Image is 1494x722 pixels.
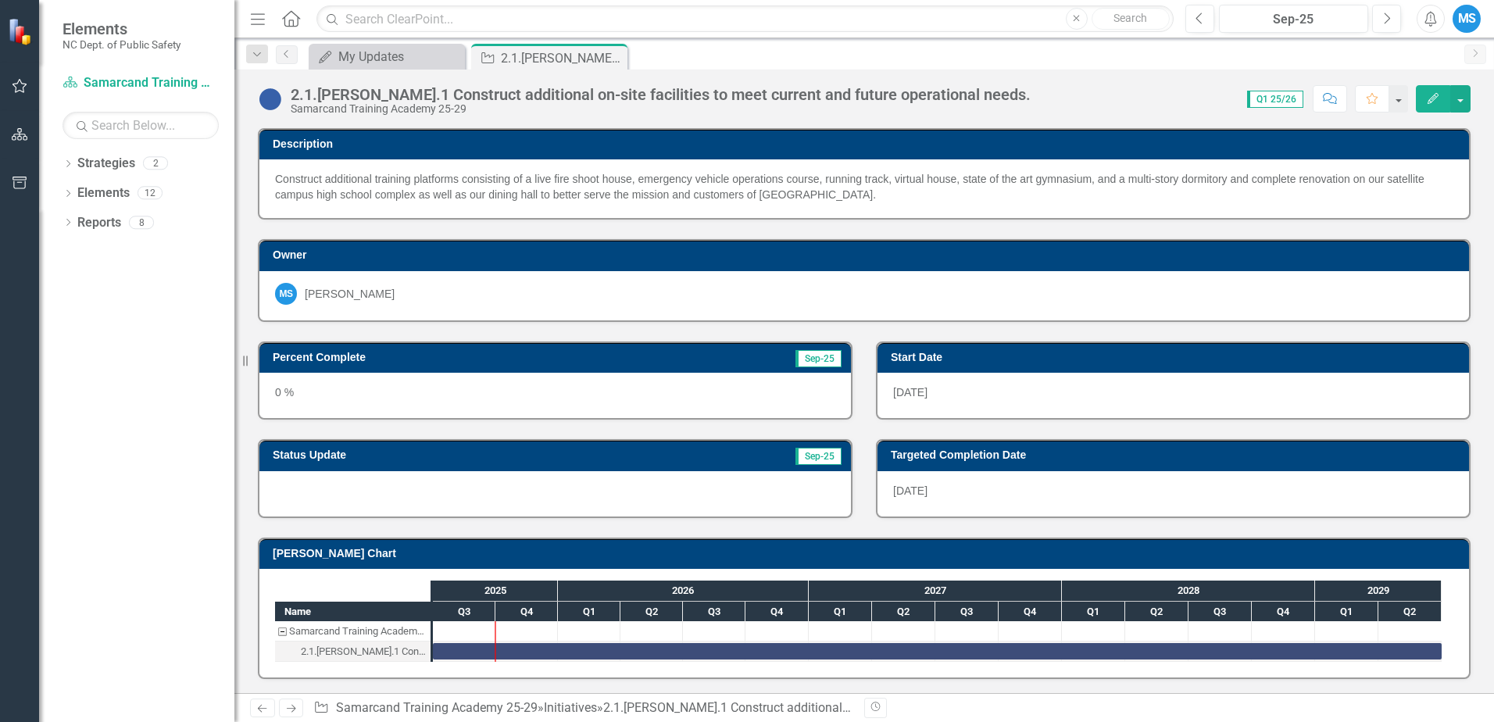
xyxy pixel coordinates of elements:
[1219,5,1368,33] button: Sep-25
[6,16,36,46] img: ClearPoint Strategy
[258,87,283,112] img: No Information
[77,214,121,232] a: Reports
[63,20,180,38] span: Elements
[275,642,431,662] div: Task: Start date: 2025-07-01 End date: 2029-06-30
[1113,12,1147,24] span: Search
[809,581,1062,601] div: 2027
[433,581,558,601] div: 2025
[63,112,219,139] input: Search Below...
[603,700,1183,715] div: 2.1.[PERSON_NAME].1 Construct additional on-site facilities to meet current and future operationa...
[259,373,851,418] div: 0 %
[77,155,135,173] a: Strategies
[275,283,297,305] div: MS
[273,352,650,363] h3: Percent Complete
[433,643,1442,659] div: Task: Start date: 2025-07-01 End date: 2029-06-30
[558,581,809,601] div: 2026
[893,386,927,399] span: [DATE]
[1125,602,1188,622] div: Q2
[316,5,1174,33] input: Search ClearPoint...
[305,286,395,302] div: [PERSON_NAME]
[1062,602,1125,622] div: Q1
[338,47,461,66] div: My Updates
[1453,5,1481,33] button: MS
[77,184,130,202] a: Elements
[891,449,1461,461] h3: Targeted Completion Date
[1252,602,1315,622] div: Q4
[143,157,168,170] div: 2
[620,602,683,622] div: Q2
[1224,10,1363,29] div: Sep-25
[809,602,872,622] div: Q1
[893,484,927,497] span: [DATE]
[129,216,154,229] div: 8
[999,602,1062,622] div: Q4
[495,602,558,622] div: Q4
[301,642,426,662] div: 2.1.[PERSON_NAME].1 Construct additional on-site facilities to meet current and future operationa...
[1315,581,1442,601] div: 2029
[291,86,1031,103] div: 2.1.[PERSON_NAME].1 Construct additional on-site facilities to meet current and future operationa...
[273,548,1461,559] h3: [PERSON_NAME] Chart
[872,602,935,622] div: Q2
[1188,602,1252,622] div: Q3
[313,699,852,717] div: » »
[1315,602,1378,622] div: Q1
[745,602,809,622] div: Q4
[273,138,1461,150] h3: Description
[275,602,431,621] div: Name
[501,48,624,68] div: 2.1.[PERSON_NAME].1 Construct additional on-site facilities to meet current and future operationa...
[433,602,495,622] div: Q3
[289,621,426,642] div: Samarcand Training Academy 25-29
[1378,602,1442,622] div: Q2
[1062,581,1315,601] div: 2028
[63,38,180,51] small: NC Dept. of Public Safety
[291,103,1031,115] div: Samarcand Training Academy 25-29
[273,249,1461,261] h3: Owner
[275,621,431,642] div: Task: Samarcand Training Academy 25-29 Start date: 2025-07-01 End date: 2025-07-02
[935,602,999,622] div: Q3
[63,74,219,92] a: Samarcand Training Academy 25-29
[275,171,1453,202] div: Construct additional training platforms consisting of a live fire shoot house, emergency vehicle ...
[313,47,461,66] a: My Updates
[544,700,597,715] a: Initiatives
[1247,91,1303,108] span: Q1 25/26
[273,449,619,461] h3: Status Update
[1092,8,1170,30] button: Search
[336,700,538,715] a: Samarcand Training Academy 25-29
[891,352,1461,363] h3: Start Date
[275,621,431,642] div: Samarcand Training Academy 25-29
[683,602,745,622] div: Q3
[558,602,620,622] div: Q1
[795,448,842,465] span: Sep-25
[275,642,431,662] div: 2.1.SAM.1 Construct additional on-site facilities to meet current and future operational needs.
[138,187,163,200] div: 12
[795,350,842,367] span: Sep-25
